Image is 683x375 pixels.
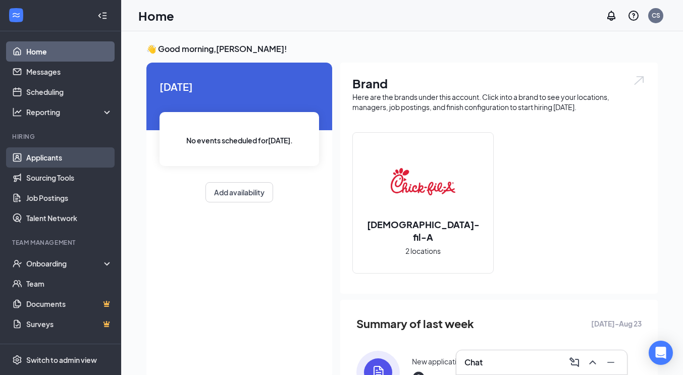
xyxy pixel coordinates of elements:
a: Team [26,274,113,294]
img: Chick-fil-A [391,149,455,214]
button: ChevronUp [585,354,601,370]
svg: Minimize [605,356,617,368]
h1: Home [138,7,174,24]
div: Reporting [26,107,113,117]
a: Messages [26,62,113,82]
svg: UserCheck [12,258,22,269]
div: Here are the brands under this account. Click into a brand to see your locations, managers, job p... [352,92,646,112]
span: No events scheduled for [DATE] . [186,135,293,146]
svg: Settings [12,355,22,365]
button: Minimize [603,354,619,370]
a: Job Postings [26,188,113,208]
svg: Collapse [97,11,108,21]
button: Add availability [205,182,273,202]
a: SurveysCrown [26,314,113,334]
div: Team Management [12,238,111,247]
svg: ChevronUp [587,356,599,368]
h2: [DEMOGRAPHIC_DATA]-fil-A [353,218,493,243]
a: Sourcing Tools [26,168,113,188]
span: [DATE] - Aug 23 [591,318,642,329]
div: New applications [412,356,468,366]
div: Hiring [12,132,111,141]
a: Applicants [26,147,113,168]
svg: Analysis [12,107,22,117]
a: Talent Network [26,208,113,228]
img: open.6027fd2a22e1237b5b06.svg [633,75,646,86]
button: ComposeMessage [566,354,583,370]
span: 2 locations [405,245,441,256]
svg: Notifications [605,10,617,22]
div: Switch to admin view [26,355,97,365]
a: Scheduling [26,82,113,102]
div: Open Intercom Messenger [649,341,673,365]
a: Home [26,41,113,62]
svg: QuestionInfo [627,10,640,22]
svg: ComposeMessage [568,356,581,368]
h3: 👋 Good morning, [PERSON_NAME] ! [146,43,658,55]
span: [DATE] [160,79,319,94]
svg: WorkstreamLogo [11,10,21,20]
h1: Brand [352,75,646,92]
span: Summary of last week [356,315,474,333]
div: Onboarding [26,258,104,269]
div: CS [652,11,660,20]
a: DocumentsCrown [26,294,113,314]
h3: Chat [464,357,483,368]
